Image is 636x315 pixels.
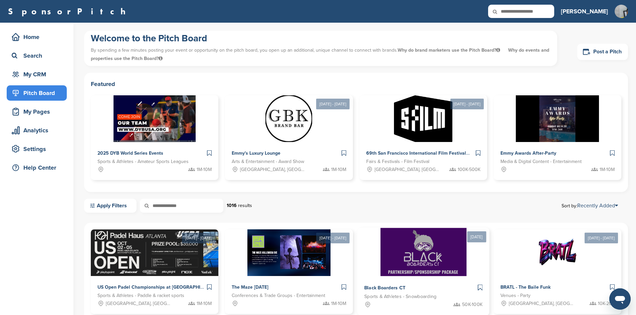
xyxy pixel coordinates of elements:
a: [DATE] - [DATE] Sponsorpitch & BRATL - The Baile Funk Venues - Party [GEOGRAPHIC_DATA], [GEOGRAPH... [494,219,621,314]
iframe: Button to launch messaging window [609,288,631,310]
span: Arts & Entertainment - Award Show [232,158,304,165]
a: [DATE] - [DATE] Sponsorpitch & Emmy's Luxury Lounge Arts & Entertainment - Award Show [GEOGRAPHIC... [225,85,353,180]
span: [GEOGRAPHIC_DATA], [GEOGRAPHIC_DATA] [240,166,306,173]
img: Sponsorpitch & [394,95,452,142]
div: Analytics [10,124,67,136]
span: 2025 DYB World Series Events [97,150,163,156]
a: Sponsorpitch & 2025 DYB World Series Events Sports & Athletes - Amateur Sports Leagues 1M-10M [91,95,218,180]
img: Sponsorpitch & [91,229,266,276]
span: BRATL - The Baile Funk [500,284,551,290]
span: Venues - Party [500,292,531,299]
span: 1M-10M [331,300,346,307]
span: Emmy Awards After-Party [500,150,556,156]
div: Search [10,50,67,62]
div: [DATE] - [DATE] [182,233,215,243]
a: [DATE] - [DATE] Sponsorpitch & US Open Padel Championships at [GEOGRAPHIC_DATA] Sports & Athletes... [91,219,218,314]
span: [GEOGRAPHIC_DATA], [GEOGRAPHIC_DATA] [106,300,172,307]
span: Sports & Athletes - Snowboarding [364,293,436,301]
span: Sports & Athletes - Paddle & racket sports [97,292,184,299]
img: Sponsorpitch & [247,229,331,276]
a: Settings [7,141,67,157]
a: Post a Pitch [577,44,628,60]
span: Sort by: [562,203,618,208]
span: 1M-10M [197,300,212,307]
span: Sports & Athletes - Amateur Sports Leagues [97,158,189,165]
a: My CRM [7,67,67,82]
img: Sponsorpitch & [516,95,599,142]
img: Sponsorpitch & [380,228,466,276]
a: [DATE] - [DATE] Sponsorpitch & The Maze [DATE] Conferences & Trade Groups - Entertainment 1M-10M [225,219,353,314]
span: [GEOGRAPHIC_DATA], [GEOGRAPHIC_DATA] [509,300,575,307]
a: My Pages [7,104,67,119]
a: Recently Added [577,202,618,209]
div: [DATE] - [DATE] [450,99,484,109]
h3: [PERSON_NAME] [561,7,608,16]
a: Search [7,48,67,63]
div: My CRM [10,68,67,80]
span: Conferences & Trade Groups - Entertainment [232,292,325,299]
a: Help Center [7,160,67,175]
a: Pitch Board [7,85,67,101]
a: Apply Filters [84,199,137,213]
h2: Featured [91,79,621,89]
a: [PERSON_NAME] [561,4,608,19]
a: Analytics [7,123,67,138]
span: 10K-20K [598,300,615,307]
div: [DATE] [467,231,486,242]
span: US Open Padel Championships at [GEOGRAPHIC_DATA] [97,284,220,290]
a: Sponsorpitch & Emmy Awards After-Party Media & Digital Content - Entertainment 1M-10M [494,95,621,180]
strong: 1016 [227,203,237,208]
span: The Maze [DATE] [232,284,268,290]
span: Black Boarders CT [364,285,405,291]
span: 50K-100K [462,301,482,309]
img: Sponsorpitch & [265,95,312,142]
span: 1M-10M [197,166,212,173]
span: 1M-10M [600,166,615,173]
div: [DATE] - [DATE] [316,233,350,243]
a: [DATE] - [DATE] Sponsorpitch & 69th San Francisco International Film Festival Fairs & Festivals -... [360,85,487,180]
p: By spending a few minutes posting your event or opportunity on the pitch board, you open up an ad... [91,44,551,64]
div: Help Center [10,162,67,174]
span: Media & Digital Content - Entertainment [500,158,582,165]
span: 69th San Francisco International Film Festival [366,150,466,156]
a: SponsorPitch [8,7,130,16]
span: 100K-500K [458,166,480,173]
div: Settings [10,143,67,155]
div: [DATE] - [DATE] [585,233,618,243]
a: Home [7,29,67,45]
div: Home [10,31,67,43]
span: 1M-10M [331,166,346,173]
span: Fairs & Festivals - Film Festival [366,158,429,165]
span: Emmy's Luxury Lounge [232,150,280,156]
span: [GEOGRAPHIC_DATA], [GEOGRAPHIC_DATA] [375,166,440,173]
h1: Welcome to the Pitch Board [91,32,551,44]
img: Sponsorpitch & [114,95,196,142]
div: Pitch Board [10,87,67,99]
div: My Pages [10,106,67,118]
span: results [238,203,252,208]
img: Sponsorpitch & [534,229,581,276]
div: [DATE] - [DATE] [316,99,350,109]
span: Why do brand marketers use the Pitch Board? [398,47,501,53]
